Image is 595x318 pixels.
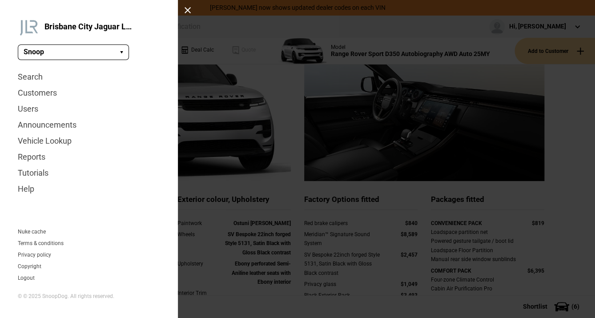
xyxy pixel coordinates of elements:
span: Brisbane City Jaguar Land Rover [44,21,133,32]
a: Users [18,101,160,117]
a: Help [18,181,160,197]
a: Search [18,69,160,85]
a: Customers [18,85,160,101]
a: Vehicle Lookup [18,133,160,149]
a: Announcements [18,117,160,133]
span: Snoop [24,47,44,57]
button: Logout [18,275,35,281]
a: Copyright [18,264,41,269]
div: © © 2025 SnoopDog. All rights reserved. [18,293,160,300]
a: Privacy policy [18,252,51,258]
a: Terms & conditions [18,241,64,246]
a: Nuke cache [18,229,46,234]
img: landrover.png [18,18,40,36]
a: Reports [18,149,160,165]
a: Tutorials [18,165,160,181]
